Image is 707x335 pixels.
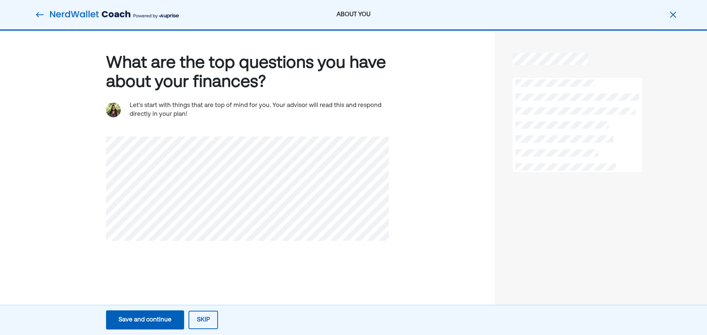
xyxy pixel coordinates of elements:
[130,101,389,119] div: Let's start with things that are top of mind for you. Your advisor will read this and respond dir...
[189,311,218,329] button: Skip
[106,54,389,93] div: What are the top questions you have about your finances?
[106,310,184,329] button: Save and continue
[247,10,461,19] div: ABOUT YOU
[119,316,172,324] div: Save and continue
